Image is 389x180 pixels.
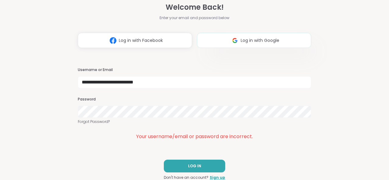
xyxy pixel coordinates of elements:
button: Log in with Google [197,33,311,48]
h3: Username or Email [78,67,311,73]
h3: Password [78,97,311,102]
span: Log in with Google [241,37,279,44]
span: Welcome Back! [166,2,224,13]
img: ShareWell Logomark [229,35,241,46]
img: ShareWell Logomark [107,35,119,46]
button: Log in with Facebook [78,33,192,48]
a: Forgot Password? [78,119,311,124]
div: Your username/email or password are incorrect. [78,133,311,140]
span: LOG IN [188,163,201,169]
button: LOG IN [164,160,225,172]
span: Log in with Facebook [119,37,163,44]
span: Enter your email and password below [160,15,229,21]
